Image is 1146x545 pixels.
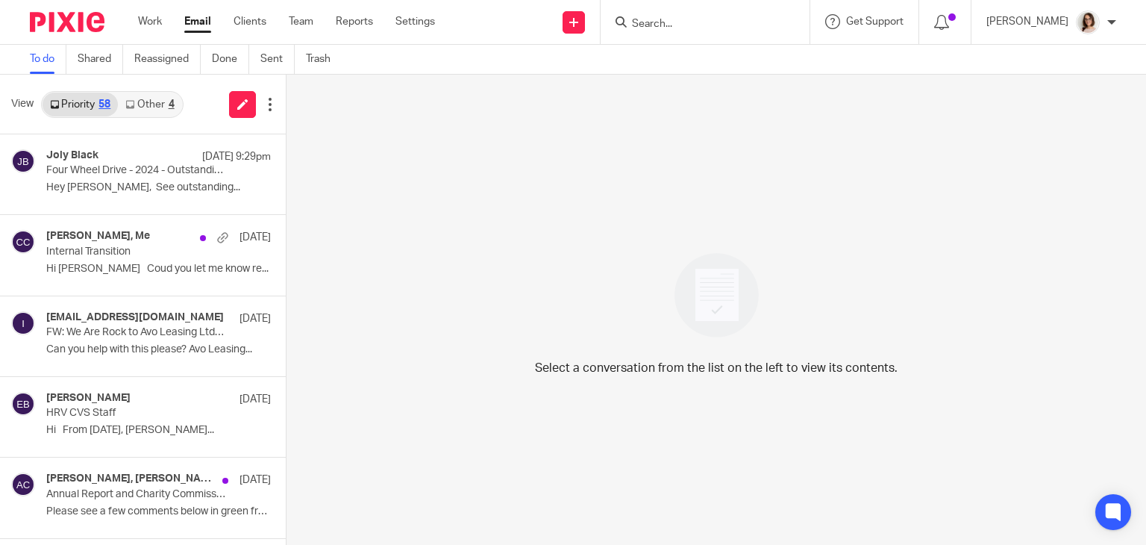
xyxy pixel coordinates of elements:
[118,93,181,116] a: Other4
[306,45,342,74] a: Trash
[169,99,175,110] div: 4
[78,45,123,74] a: Shared
[11,473,35,496] img: svg%3E
[46,343,271,356] p: Can you help with this please? Avo Leasing...
[11,149,35,173] img: svg%3E
[202,149,271,164] p: [DATE] 9:29pm
[134,45,201,74] a: Reassigned
[11,230,35,254] img: svg%3E
[535,359,898,377] p: Select a conversation from the list on the left to view its contents.
[986,14,1068,29] p: [PERSON_NAME]
[11,392,35,416] img: svg%3E
[630,18,765,31] input: Search
[46,392,131,405] h4: [PERSON_NAME]
[30,45,66,74] a: To do
[11,311,35,335] img: svg%3E
[46,149,98,162] h4: Joly Black
[46,230,150,243] h4: [PERSON_NAME], Me
[138,14,162,29] a: Work
[46,164,226,177] p: Four Wheel Drive - 2024 - Outstanding Expenses
[46,407,226,420] p: HRV CVS Staff
[336,14,373,29] a: Reports
[46,326,226,339] p: FW: We Are Rock to Avo Leasing Ltd novation
[665,243,768,347] img: image
[46,473,215,485] h4: [PERSON_NAME], [PERSON_NAME]
[46,424,271,437] p: Hi From [DATE], [PERSON_NAME]...
[239,230,271,245] p: [DATE]
[212,45,249,74] a: Done
[46,505,271,518] p: Please see a few comments below in green from...
[46,311,224,324] h4: [EMAIL_ADDRESS][DOMAIN_NAME]
[239,473,271,488] p: [DATE]
[239,392,271,407] p: [DATE]
[234,14,266,29] a: Clients
[46,263,271,275] p: Hi [PERSON_NAME] Coud you let me know re...
[1076,10,1100,34] img: Caroline%20-%20HS%20-%20LI.png
[46,181,271,194] p: Hey [PERSON_NAME], See outstanding...
[395,14,435,29] a: Settings
[11,96,34,112] span: View
[239,311,271,326] p: [DATE]
[46,246,226,258] p: Internal Transition
[98,99,110,110] div: 58
[260,45,295,74] a: Sent
[184,14,211,29] a: Email
[30,12,104,32] img: Pixie
[43,93,118,116] a: Priority58
[846,16,904,27] span: Get Support
[289,14,313,29] a: Team
[46,488,226,501] p: Annual Report and Charity Commission Documents Year end [DATE]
